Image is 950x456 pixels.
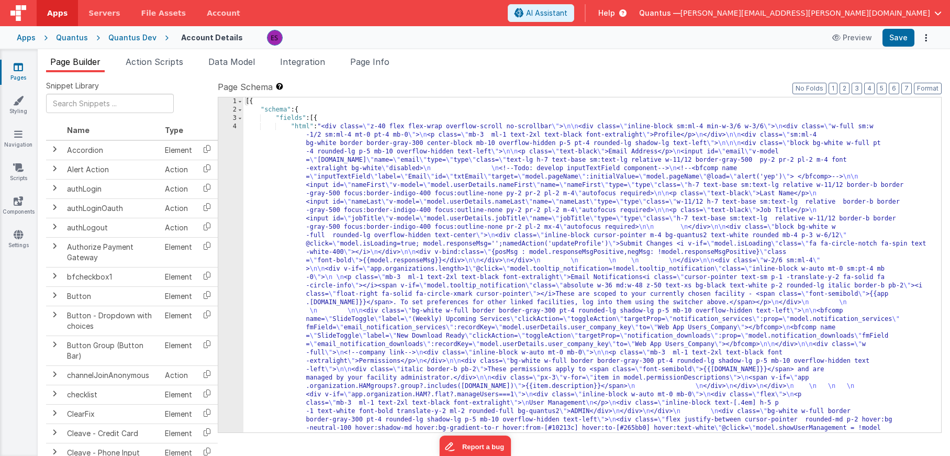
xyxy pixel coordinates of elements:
[218,97,243,106] div: 1
[63,179,161,198] td: authLogin
[88,8,120,18] span: Servers
[63,140,161,160] td: Accordion
[126,57,183,67] span: Action Scripts
[218,106,243,114] div: 2
[63,267,161,286] td: bfcheckbox1
[161,424,196,443] td: Element
[181,34,243,41] h4: Account Details
[63,160,161,179] td: Alert Action
[161,385,196,404] td: Element
[161,198,196,218] td: Action
[46,94,174,113] input: Search Snippets ...
[639,8,942,18] button: Quantus — [PERSON_NAME][EMAIL_ADDRESS][PERSON_NAME][DOMAIN_NAME]
[919,30,933,45] button: Options
[598,8,615,18] span: Help
[639,8,680,18] span: Quantus —
[161,160,196,179] td: Action
[63,306,161,336] td: Button - Dropdown with choices
[63,218,161,237] td: authLogout
[864,83,875,94] button: 4
[218,81,273,93] span: Page Schema
[826,29,878,46] button: Preview
[56,32,88,43] div: Quantus
[161,286,196,306] td: Element
[161,267,196,286] td: Element
[901,83,912,94] button: 7
[267,30,282,45] img: 2445f8d87038429357ee99e9bdfcd63a
[280,57,325,67] span: Integration
[508,4,574,22] button: AI Assistant
[67,126,90,135] span: Name
[882,29,914,47] button: Save
[852,83,862,94] button: 3
[161,179,196,198] td: Action
[889,83,899,94] button: 6
[829,83,837,94] button: 1
[63,385,161,404] td: checklist
[840,83,850,94] button: 2
[17,32,36,43] div: Apps
[161,306,196,336] td: Element
[350,57,389,67] span: Page Info
[208,57,255,67] span: Data Model
[108,32,157,43] div: Quantus Dev
[218,114,243,123] div: 3
[50,57,100,67] span: Page Builder
[63,237,161,267] td: Authorize Payment Gateway
[877,83,887,94] button: 5
[165,126,183,135] span: Type
[161,404,196,424] td: Element
[63,365,161,385] td: channelJoinAnonymous
[161,365,196,385] td: Action
[63,286,161,306] td: Button
[63,336,161,365] td: Button Group (Button Bar)
[914,83,942,94] button: Format
[161,140,196,160] td: Element
[526,8,567,18] span: AI Assistant
[63,404,161,424] td: ClearFix
[161,218,196,237] td: Action
[46,81,99,91] span: Snippet Library
[63,198,161,218] td: authLoginOauth
[63,424,161,443] td: Cleave - Credit Card
[47,8,68,18] span: Apps
[161,336,196,365] td: Element
[680,8,930,18] span: [PERSON_NAME][EMAIL_ADDRESS][PERSON_NAME][DOMAIN_NAME]
[141,8,186,18] span: File Assets
[161,237,196,267] td: Element
[792,83,826,94] button: No Folds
